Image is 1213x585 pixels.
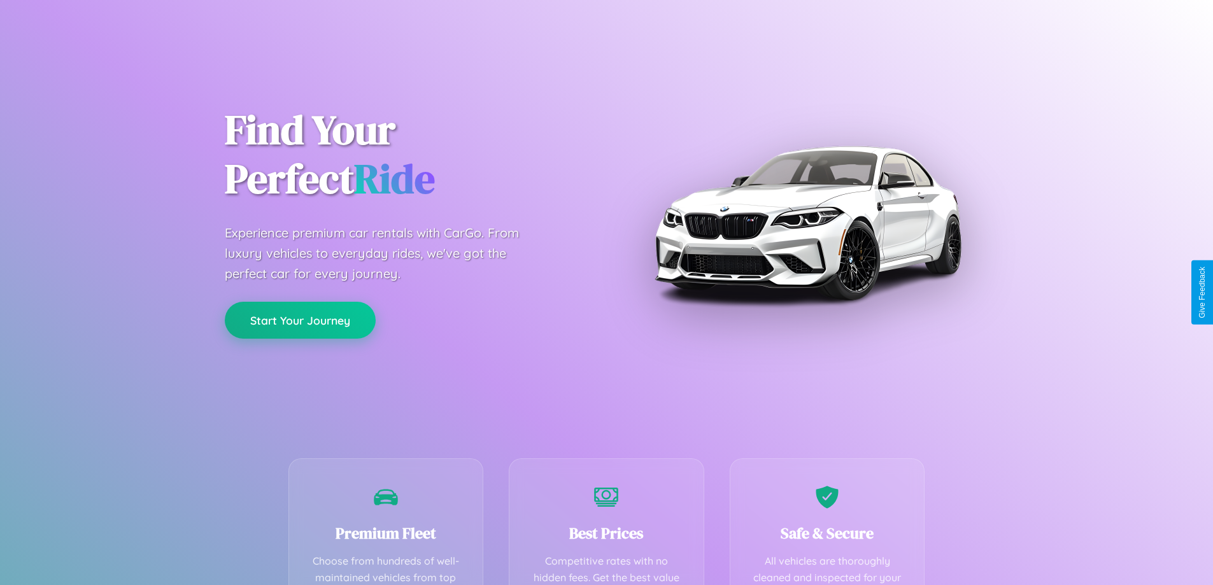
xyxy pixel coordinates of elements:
div: Give Feedback [1198,267,1207,318]
h3: Premium Fleet [308,523,464,544]
h1: Find Your Perfect [225,106,588,204]
h3: Best Prices [528,523,685,544]
span: Ride [354,151,435,206]
img: Premium BMW car rental vehicle [648,64,967,382]
button: Start Your Journey [225,302,376,339]
h3: Safe & Secure [749,523,905,544]
p: Experience premium car rentals with CarGo. From luxury vehicles to everyday rides, we've got the ... [225,223,543,284]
